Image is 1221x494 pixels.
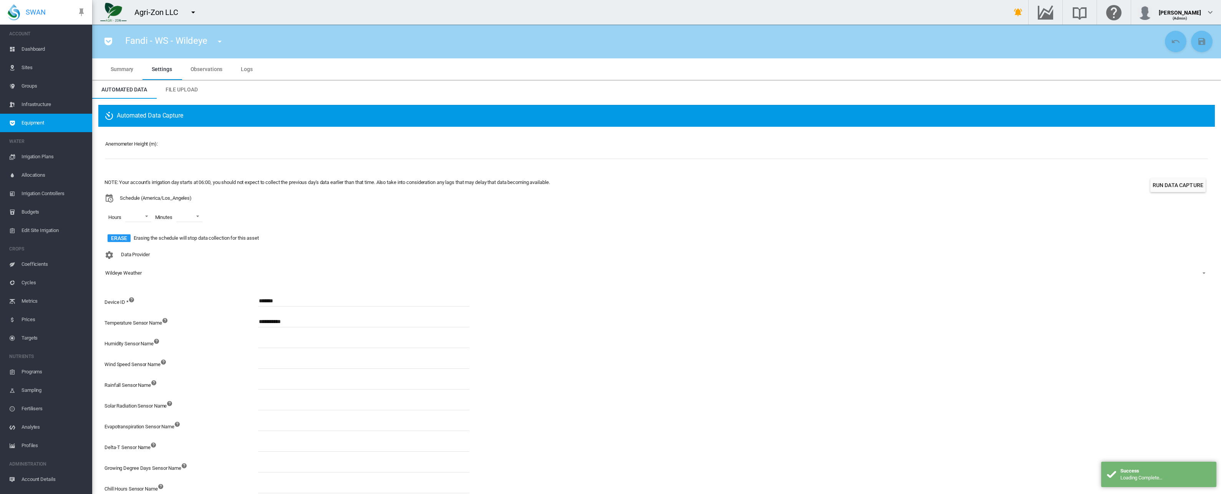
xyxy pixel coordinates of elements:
div: Agri-Zon LLC [134,7,185,18]
md-icon: PROPERTIES.HELP.WILDEYE_CHILL_HOURS_SENSOR_INPUT_NAME [158,482,167,491]
md-icon: icon-undo [1171,37,1180,46]
md-icon: Search the knowledge base [1070,8,1089,17]
span: Minutes [151,210,176,225]
md-icon: PROPERTIES.HELP.WILDEYE_RAINFALL_SENSOR_INPUT_NAME [151,378,160,387]
img: SWAN-Landscape-Logo-Colour-drop.png [8,4,20,20]
span: Logs [241,66,253,72]
md-icon: PROPERTIES.HELP.WILDEYE_SOLAR_RADIATION_SENSOR_INPUT_NAME [167,399,176,408]
md-icon: PROPERTIES.HELP.WILDEYE_DELTA_T_SENSOR_INPUT_NAME [151,440,160,449]
button: icon-menu-down [186,5,201,20]
span: Groups [22,77,86,95]
span: Infrastructure [22,95,86,114]
img: 7FicoSLW9yRjj7F2+0uvjPufP+ga39vogPu+G1+wvBtcm3fNv859aGr42DJ5pXiEAAAAAAAAAAAAAAAAAAAAAAAAAAAAAAAAA... [100,3,127,22]
md-label: Anemometer Height (m): [105,141,158,147]
label: Humidity Sensor Name [104,337,154,357]
span: ACCOUNT [9,28,86,40]
span: Hours [104,210,125,225]
span: ADMINISTRATION [9,458,86,470]
span: Fandi - WS - Wildeye [125,35,207,46]
span: NUTRIENTS [9,350,86,363]
span: Cycles [22,274,86,292]
md-icon: This can be located in your Wildeye Dashboard, it is the code in brackets next to the Site Name o... [129,295,138,304]
button: Erase [108,234,131,242]
span: Sampling [22,381,86,400]
label: Rainfall Sensor Name [104,378,151,399]
span: Data Provider [121,252,150,258]
div: Success [1120,467,1211,474]
label: Delta-T Sensor Name [104,440,151,461]
md-icon: icon-menu-down [189,8,198,17]
span: Summary [111,66,133,72]
span: Irrigation Controllers [22,184,86,203]
md-icon: PROPERTIES.HELP.WILDEYE_GROWING_DEGREE_DAYS_SENSOR_INPUT_NAME [181,461,191,470]
span: Prices [22,310,86,329]
span: Settings [152,66,172,72]
md-icon: Click here for help [1105,8,1123,17]
span: File Upload [166,86,198,93]
md-icon: icon-calendar-clock [104,194,114,203]
span: Schedule (America/Los_Angeles) [120,195,192,202]
button: Save Changes [1191,31,1213,52]
md-icon: PROPERTIES.HELP.WILDEYE_WIND_SPEED_SENSOR_INPUT_NAME [161,357,170,366]
md-icon: icon-content-save [1197,37,1206,46]
md-icon: PROPERTIES.HELP.WILDEYE_TEMPERATURE_SENSOR_INPUT_NAME [162,316,171,325]
md-icon: icon-camera-timer [104,111,117,121]
md-icon: icon-menu-down [215,37,224,46]
span: (Admin) [1173,16,1188,20]
md-icon: icon-chevron-down [1206,8,1215,17]
label: Temperature Sensor Name [104,316,162,337]
button: icon-menu-down [212,34,227,49]
md-icon: PROPERTIES.HELP.WILDEYE_EVAPOTRANSPIRATION_SENSOR_INPUT_NAME [174,419,184,429]
div: PROPERTIES.HELP.WILDEYE_DELTA_T_SENSOR_INPUT_NAME [258,440,489,461]
div: PROPERTIES.HELP.WILDEYE_RAINFALL_SENSOR_INPUT_NAME [258,378,489,399]
span: Analytes [22,418,86,436]
div: PROPERTIES.HELP.WILDEYE_TEMPERATURE_SENSOR_INPUT_NAME [258,316,489,337]
md-icon: icon-cog [104,250,114,260]
span: Account Details [22,470,86,489]
md-icon: PROPERTIES.HELP.WILDEYE_HUMIDITY_SENSOR_INPUT_NAME [154,337,163,346]
button: Cancel Changes [1165,31,1186,52]
div: PROPERTIES.HELP.WILDEYE_HUMIDITY_SENSOR_INPUT_NAME [258,337,489,357]
md-icon: icon-pocket [104,37,113,46]
span: Fertilisers [22,400,86,418]
span: Coefficients [22,255,86,274]
div: This can be located in your Wildeye Dashboard, it is the code in brackets next to the Site Name o... [258,295,489,316]
img: profile.jpg [1137,5,1153,20]
label: Solar Radiation Sensor Name [104,399,167,419]
span: Sites [22,58,86,77]
span: Budgets [22,203,86,221]
span: Allocations [22,166,86,184]
button: icon-bell-ring [1011,5,1026,20]
label: Device ID * [104,295,129,316]
label: Growing Degree Days Sensor Name [104,461,181,482]
div: PROPERTIES.HELP.WILDEYE_EVAPOTRANSPIRATION_SENSOR_INPUT_NAME [258,419,489,440]
div: PROPERTIES.HELP.WILDEYE_GROWING_DEGREE_DAYS_SENSOR_INPUT_NAME [258,461,489,482]
md-icon: icon-bell-ring [1014,8,1023,17]
div: Wildeye Weather [105,270,142,276]
span: Programs [22,363,86,381]
span: Automated Data [101,86,147,93]
span: Metrics [22,292,86,310]
div: PROPERTIES.HELP.WILDEYE_WIND_SPEED_SENSOR_INPUT_NAME [258,357,489,378]
div: PROPERTIES.HELP.WILDEYE_SOLAR_RADIATION_SENSOR_INPUT_NAME [258,399,489,419]
span: Profiles [22,436,86,455]
span: WATER [9,135,86,148]
span: Targets [22,329,86,347]
div: [PERSON_NAME] [1159,6,1201,13]
button: icon-pocket [101,34,116,49]
span: Erasing the schedule will stop data collection for this asset [134,235,259,242]
div: Success Loading Complete... [1101,462,1216,487]
md-icon: icon-pin [77,8,86,17]
button: Run Data Capture [1150,178,1206,192]
md-select: Configuration: Wildeye Weather [104,267,1209,279]
span: Dashboard [22,40,86,58]
span: Edit Site Irrigation [22,221,86,240]
div: NOTE: Your account's irrigation day starts at 06:00, you should not expect to collect the previou... [104,179,550,186]
span: SWAN [26,7,46,17]
div: Loading Complete... [1120,474,1211,481]
label: Evapotranspiration Sensor Name [104,419,174,440]
span: Irrigation Plans [22,148,86,166]
span: CROPS [9,243,86,255]
label: Wind Speed Sensor Name [104,357,161,378]
md-icon: Go to the Data Hub [1036,8,1055,17]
